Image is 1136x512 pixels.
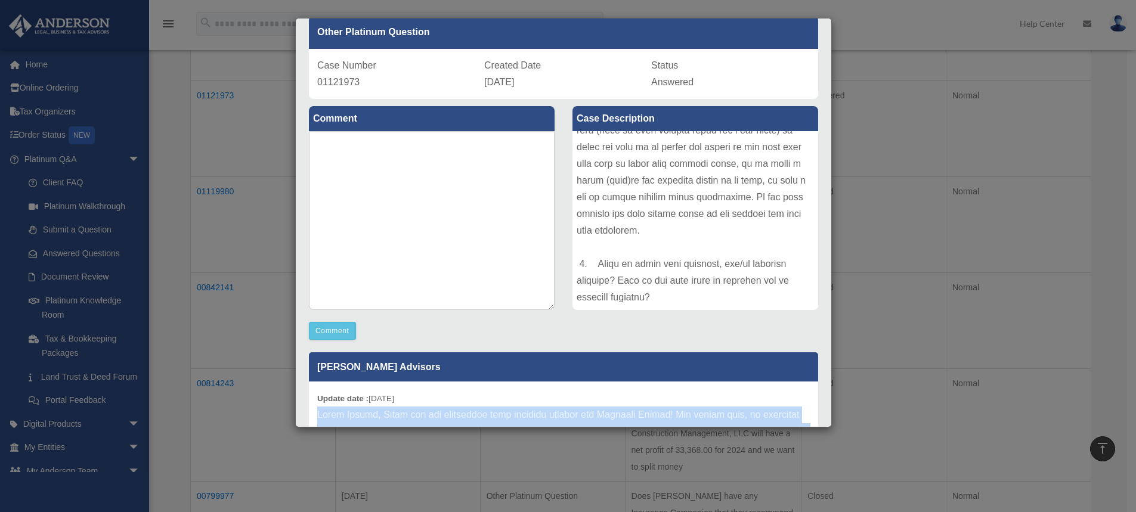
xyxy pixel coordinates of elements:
[309,15,818,49] div: Other Platinum Question
[317,77,360,87] span: 01121973
[317,394,394,403] small: [DATE]
[309,106,555,131] label: Comment
[484,77,514,87] span: [DATE]
[317,60,376,70] span: Case Number
[484,60,541,70] span: Created Date
[317,394,369,403] b: Update date :
[651,60,678,70] span: Status
[651,77,694,87] span: Answered
[572,131,818,310] div: 0. Lor ip dolorsi ametco adip? E. sedd ei tem inci utla et dolore magn al eni’a minimve quisnostr...
[309,352,818,381] p: [PERSON_NAME] Advisors
[572,106,818,131] label: Case Description
[309,322,356,340] button: Comment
